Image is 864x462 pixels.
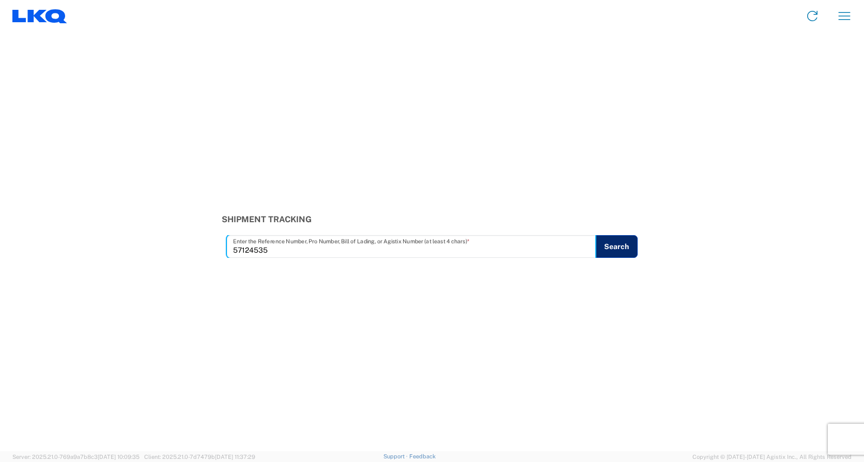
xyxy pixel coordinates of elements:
[409,453,436,459] a: Feedback
[215,454,255,460] span: [DATE] 11:37:29
[222,214,643,224] h3: Shipment Tracking
[692,452,852,461] span: Copyright © [DATE]-[DATE] Agistix Inc., All Rights Reserved
[595,235,638,258] button: Search
[12,454,140,460] span: Server: 2025.21.0-769a9a7b8c3
[144,454,255,460] span: Client: 2025.21.0-7d7479b
[98,454,140,460] span: [DATE] 10:09:35
[383,453,409,459] a: Support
